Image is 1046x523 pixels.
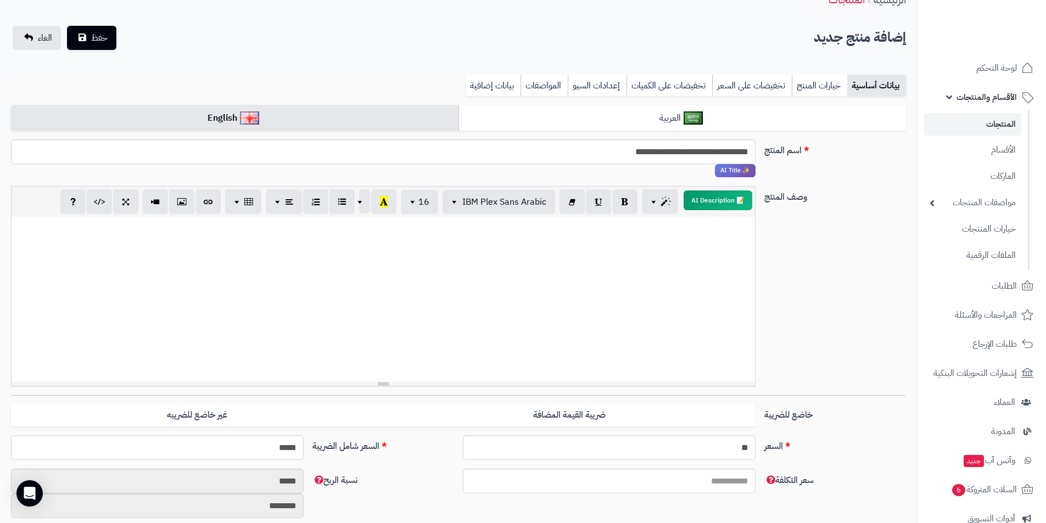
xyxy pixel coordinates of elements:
a: المنتجات [924,113,1021,136]
span: الأقسام والمنتجات [956,89,1017,105]
a: إشعارات التحويلات البنكية [924,360,1039,386]
span: IBM Plex Sans Arabic [462,195,546,209]
a: إعدادات السيو [568,75,627,97]
a: العملاء [924,389,1039,415]
a: طلبات الإرجاع [924,331,1039,357]
a: English [11,105,458,132]
label: ضريبة القيمة المضافة [383,404,756,426]
a: وآتس آبجديد [924,447,1039,474]
span: إشعارات التحويلات البنكية [933,365,1017,381]
a: لوحة التحكم [924,55,1039,81]
span: الطلبات [992,278,1017,294]
span: طلبات الإرجاع [972,336,1017,352]
a: بيانات إضافية [466,75,521,97]
a: خيارات المنتج [792,75,847,97]
img: English [240,111,259,125]
label: وصف المنتج [760,186,910,204]
span: سعر التكلفة [764,474,814,487]
a: المدونة [924,418,1039,445]
span: المدونة [991,424,1015,439]
span: وآتس آب [963,453,1015,468]
label: السعر شامل الضريبة [308,435,458,453]
label: غير خاضع للضريبه [11,404,383,426]
label: اسم المنتج [760,139,910,157]
img: العربية [684,111,703,125]
a: تخفيضات على السعر [712,75,792,97]
a: خيارات المنتجات [924,217,1021,241]
a: العربية [458,105,906,132]
h2: إضافة منتج جديد [814,26,906,49]
a: الأقسام [924,138,1021,162]
button: حفظ [67,26,116,50]
label: خاضع للضريبة [760,404,910,421]
a: المواصفات [521,75,568,97]
a: تخفيضات على الكميات [627,75,712,97]
a: السلات المتروكة6 [924,476,1039,503]
span: حفظ [91,31,108,44]
span: المراجعات والأسئلة [955,307,1017,323]
span: انقر لاستخدام رفيقك الذكي [715,164,756,177]
label: السعر [760,435,910,453]
button: 16 [401,190,438,214]
span: جديد [964,455,984,467]
a: الملفات الرقمية [924,244,1021,267]
a: الماركات [924,165,1021,188]
span: السلات المتروكة [951,482,1017,497]
span: 6 [952,484,965,496]
span: لوحة التحكم [976,60,1017,76]
span: الغاء [38,31,52,44]
a: الطلبات [924,273,1039,299]
span: نسبة الربح [312,474,357,487]
span: العملاء [994,395,1015,410]
button: IBM Plex Sans Arabic [443,190,555,214]
a: بيانات أساسية [847,75,906,97]
img: logo-2.png [971,31,1036,54]
a: المراجعات والأسئلة [924,302,1039,328]
span: 16 [418,195,429,209]
a: مواصفات المنتجات [924,191,1021,215]
a: الغاء [13,26,61,50]
button: 📝 AI Description [684,190,752,210]
div: Open Intercom Messenger [16,480,43,507]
